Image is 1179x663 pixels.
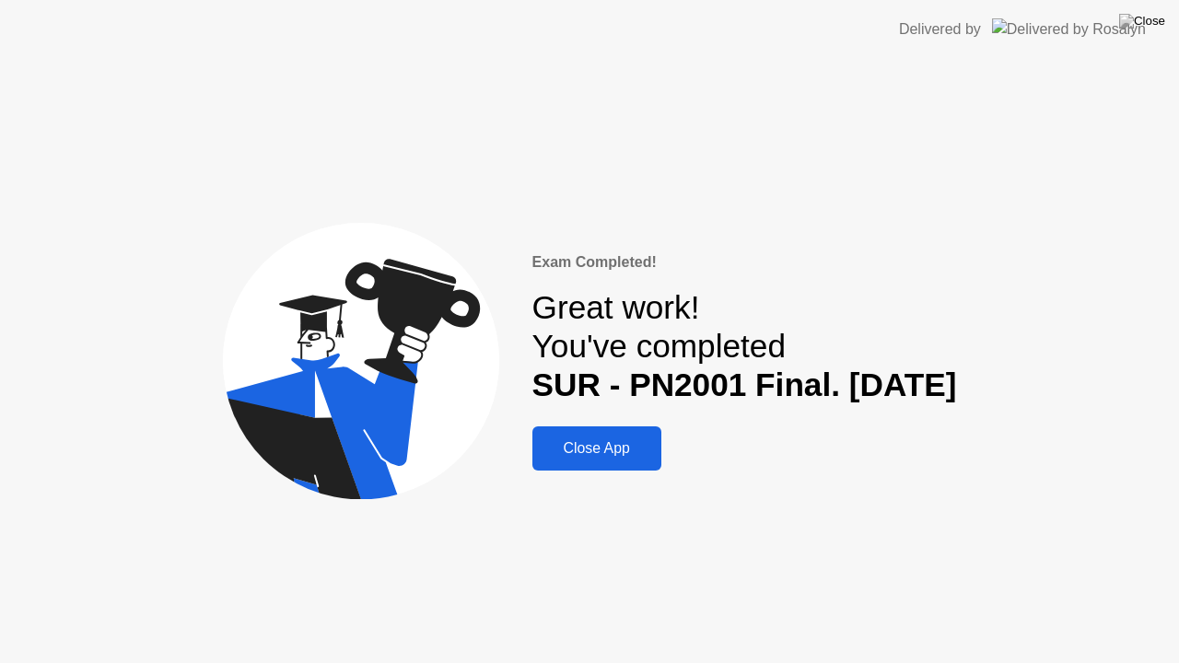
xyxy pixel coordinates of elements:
[532,426,661,471] button: Close App
[899,18,981,41] div: Delivered by
[992,18,1146,40] img: Delivered by Rosalyn
[532,366,957,402] b: SUR - PN2001 Final. [DATE]
[1119,14,1165,29] img: Close
[532,251,957,273] div: Exam Completed!
[538,440,656,457] div: Close App
[532,288,957,405] div: Great work! You've completed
